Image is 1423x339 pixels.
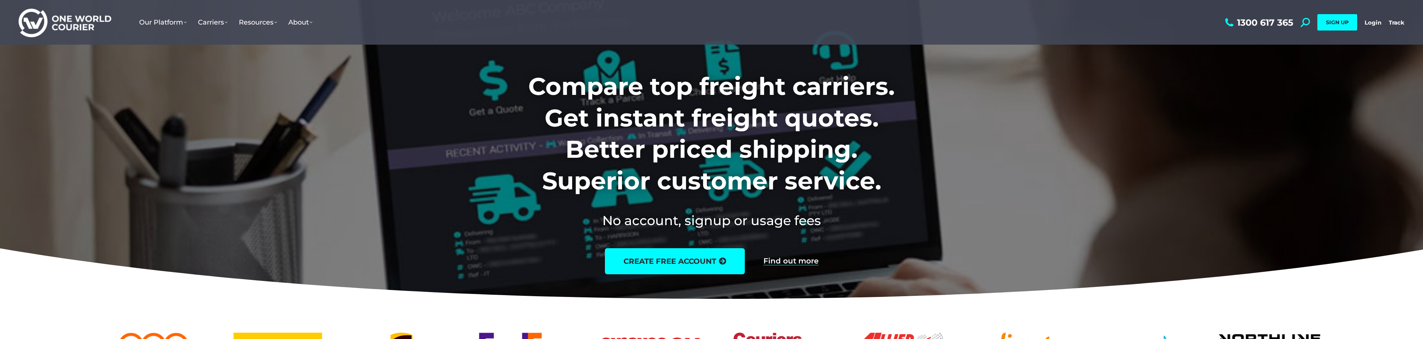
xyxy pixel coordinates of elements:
a: SIGN UP [1317,14,1357,31]
a: Our Platform [134,11,192,34]
a: Resources [233,11,283,34]
span: Carriers [198,18,228,26]
a: Login [1365,19,1381,26]
span: Resources [239,18,277,26]
a: Track [1389,19,1404,26]
span: SIGN UP [1326,19,1349,26]
h2: No account, signup or usage fees [479,211,944,230]
img: One World Courier [19,7,111,38]
a: 1300 617 365 [1223,18,1293,27]
span: About [288,18,313,26]
a: Find out more [763,257,818,265]
h1: Compare top freight carriers. Get instant freight quotes. Better priced shipping. Superior custom... [479,71,944,196]
span: Our Platform [139,18,187,26]
a: Carriers [192,11,233,34]
a: About [283,11,318,34]
a: create free account [605,248,745,274]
